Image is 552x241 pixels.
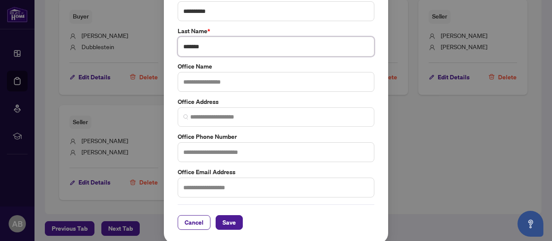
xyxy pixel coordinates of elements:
[178,26,374,36] label: Last Name
[223,216,236,229] span: Save
[216,215,243,230] button: Save
[185,216,204,229] span: Cancel
[178,62,374,71] label: Office Name
[183,114,188,119] img: search_icon
[178,132,374,141] label: Office Phone Number
[178,97,374,106] label: Office Address
[517,211,543,237] button: Open asap
[178,215,210,230] button: Cancel
[178,167,374,177] label: Office Email Address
